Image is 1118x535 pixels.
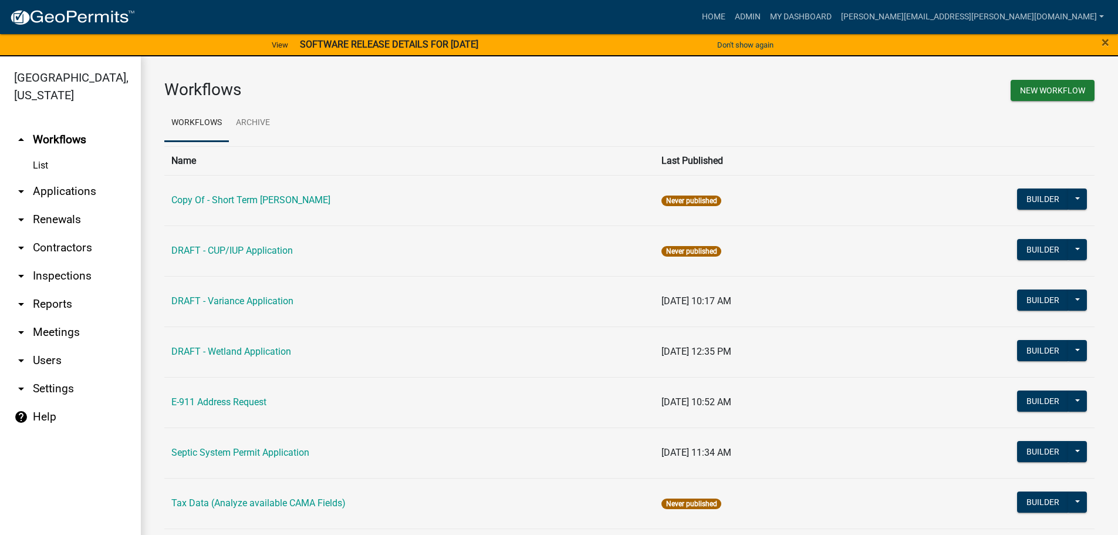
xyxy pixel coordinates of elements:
[661,499,721,509] span: Never published
[300,39,478,50] strong: SOFTWARE RELEASE DETAILS FOR [DATE]
[1017,441,1069,462] button: Builder
[1102,35,1109,49] button: Close
[164,105,229,142] a: Workflows
[171,346,291,357] a: DRAFT - Wetland Application
[14,382,28,396] i: arrow_drop_down
[1017,391,1069,412] button: Builder
[267,35,293,55] a: View
[164,146,654,175] th: Name
[171,194,330,206] a: Copy Of - Short Term [PERSON_NAME]
[171,295,293,307] a: DRAFT - Variance Application
[14,241,28,255] i: arrow_drop_down
[14,269,28,283] i: arrow_drop_down
[1017,239,1069,260] button: Builder
[171,245,293,256] a: DRAFT - CUP/IUP Application
[14,354,28,368] i: arrow_drop_down
[14,133,28,147] i: arrow_drop_up
[164,80,621,100] h3: Workflows
[171,497,346,509] a: Tax Data (Analyze available CAMA Fields)
[14,184,28,198] i: arrow_drop_down
[229,105,277,142] a: Archive
[171,396,266,408] a: E-911 Address Request
[697,6,730,28] a: Home
[1102,34,1109,51] span: ×
[661,346,731,357] span: [DATE] 12:35 PM
[765,6,836,28] a: My Dashboard
[14,410,28,424] i: help
[712,35,778,55] button: Don't show again
[14,213,28,227] i: arrow_drop_down
[1017,340,1069,361] button: Builder
[661,396,731,408] span: [DATE] 10:52 AM
[730,6,765,28] a: Admin
[1017,189,1069,210] button: Builder
[661,295,731,307] span: [DATE] 10:17 AM
[661,196,721,206] span: Never published
[14,297,28,311] i: arrow_drop_down
[1017,492,1069,513] button: Builder
[14,325,28,339] i: arrow_drop_down
[1017,290,1069,311] button: Builder
[654,146,873,175] th: Last Published
[661,447,731,458] span: [DATE] 11:34 AM
[836,6,1109,28] a: [PERSON_NAME][EMAIL_ADDRESS][PERSON_NAME][DOMAIN_NAME]
[1011,80,1095,101] button: New Workflow
[171,447,309,458] a: Septic System Permit Application
[661,246,721,257] span: Never published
